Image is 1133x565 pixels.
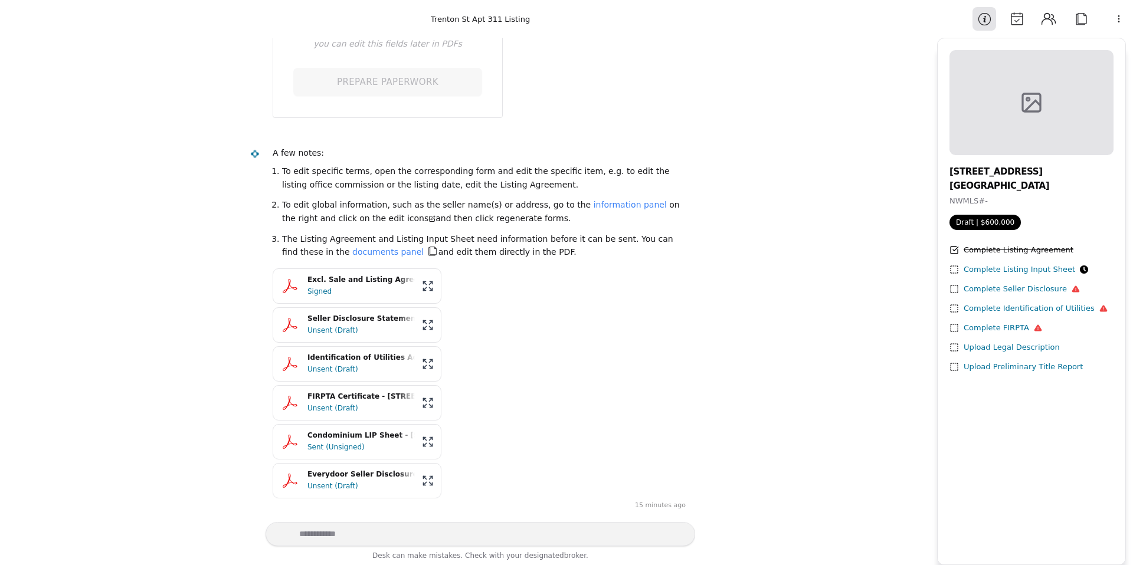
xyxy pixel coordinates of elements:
[431,13,530,25] div: Trenton St Apt 311 Listing
[273,385,441,421] button: FIRPTA Certificate - [STREET_ADDRESS]pdfUnsent (Draft)
[273,346,441,382] button: Identification of Utilities Addendum - [STREET_ADDRESS]pdfUnsent (Draft)
[293,37,482,51] div: you can edit this fields later in PDFs
[282,165,686,191] li: To edit specific terms, open the corresponding form and edit the specific item, e.g. to edit the ...
[307,324,415,336] div: Unsent (Draft)
[949,195,1114,208] div: NWMLS # -
[307,285,415,297] div: Signed
[307,469,415,480] div: Everydoor Seller Disclosures - [STREET_ADDRESS]pdf
[964,341,1060,354] div: Upload Legal Description
[273,307,441,343] button: Seller Disclosure Statement-Improved Property - [STREET_ADDRESS]pdfUnsent (Draft)
[352,247,424,257] a: documents panel
[964,303,1108,315] div: Complete Identification of Utilities
[307,391,415,402] div: FIRPTA Certificate - [STREET_ADDRESS]pdf
[307,402,415,414] div: Unsent (Draft)
[964,283,1080,295] div: Complete Seller Disclosure
[307,352,415,363] div: Identification of Utilities Addendum - [STREET_ADDRESS]pdf
[307,274,415,285] div: Excl. Sale and Listing Agreement - [STREET_ADDRESS]pdf
[594,200,667,209] a: information panel
[949,165,1114,179] div: [STREET_ADDRESS]
[273,146,686,165] div: A few notes:
[273,463,441,498] button: Everydoor Seller Disclosures - [STREET_ADDRESS]pdfUnsent (Draft)
[250,149,260,159] img: Desk
[635,501,686,511] time: 15 minutes ago
[307,313,415,324] div: Seller Disclosure Statement-Improved Property - [STREET_ADDRESS]pdf
[307,480,415,492] div: Unsent (Draft)
[964,322,1042,334] div: Complete FIRPTA
[307,430,415,441] div: Condominium LIP Sheet - [STREET_ADDRESS]pdf
[307,441,415,453] div: Sent (Unsigned)
[525,551,564,560] span: designated
[266,550,695,565] div: Desk can make mistakes. Check with your broker.
[964,244,1073,257] div: Complete Listing Agreement
[266,522,695,546] textarea: Write your prompt here
[964,361,1083,373] div: Upload Preliminary Title Report
[949,179,1114,193] div: [GEOGRAPHIC_DATA]
[282,198,686,225] li: To edit global information, such as the seller name(s) or address, go to the on the right and cli...
[949,215,1021,230] span: Draft | $600,000
[282,232,686,259] li: The Listing Agreement and Listing Input Sheet need information before it can be sent. You can fin...
[307,363,415,375] div: Unsent (Draft)
[273,424,441,459] button: Condominium LIP Sheet - [STREET_ADDRESS]pdfSent (Unsigned)
[273,268,441,304] button: Excl. Sale and Listing Agreement - [STREET_ADDRESS]pdfSigned
[964,264,1088,276] div: Complete Listing Input Sheet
